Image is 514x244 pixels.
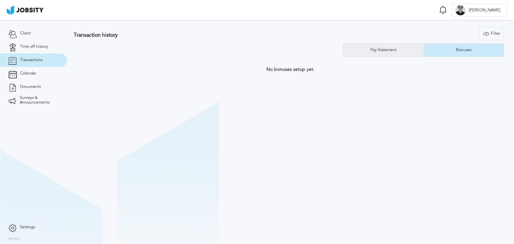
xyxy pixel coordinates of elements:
div: Filter [480,27,504,40]
span: Calendar [20,71,36,76]
span: Client [20,31,31,36]
span: Transactions [20,58,42,63]
h3: Transaction history [74,32,309,38]
button: Bonuses [424,43,504,57]
img: ab4bad089aa723f57921c736e9817d99.png [7,5,44,15]
button: Pay Statement [343,43,424,57]
span: No bonuses setup yet. [266,67,315,72]
button: E[PERSON_NAME] [452,3,507,17]
div: Pay Statement [367,48,400,52]
span: Surveys & Announcements [20,96,59,105]
button: Filter [480,27,504,40]
span: Time off history [20,44,48,49]
span: Settings [20,225,35,230]
div: Bonuses [453,48,475,52]
span: [PERSON_NAME] [465,8,504,13]
span: Documents [20,85,41,89]
div: E [455,5,465,15]
label: Version: [8,237,21,241]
